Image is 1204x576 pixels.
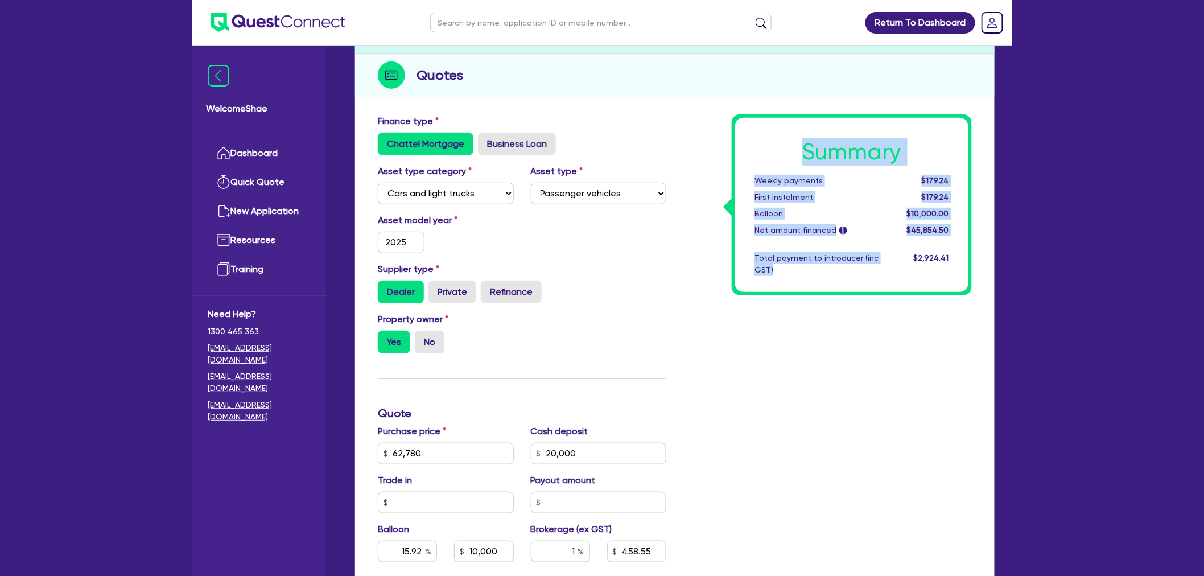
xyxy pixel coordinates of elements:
img: new-application [217,204,230,218]
input: Search by name, application ID or mobile number... [430,13,772,32]
a: Dropdown toggle [978,8,1007,38]
label: Cash deposit [531,425,588,438]
label: No [415,331,444,353]
img: resources [217,233,230,247]
h3: Quote [378,406,666,420]
a: Dashboard [208,139,311,168]
label: Property owner [378,312,448,326]
img: quick-quote [217,175,230,189]
label: Purchase price [378,425,446,438]
span: $10,000.00 [907,209,949,218]
span: i [839,227,847,234]
img: quest-connect-logo-blue [211,13,345,32]
div: Weekly payments [746,175,887,187]
label: Asset type category [378,164,472,178]
span: 1300 465 363 [208,326,311,338]
a: Resources [208,226,311,255]
label: Yes [378,331,410,353]
label: Trade in [378,474,412,487]
span: $179.24 [922,192,949,201]
label: Business Loan [478,133,556,155]
label: Refinance [481,281,542,303]
label: Balloon [378,522,409,536]
label: Private [428,281,476,303]
h1: Summary [754,138,949,166]
img: icon-menu-close [208,65,229,87]
span: $45,854.50 [907,225,949,234]
label: Brokerage (ex GST) [531,522,612,536]
label: Asset model year [369,213,522,227]
label: Supplier type [378,262,439,276]
span: $179.24 [922,176,949,185]
img: step-icon [378,61,405,89]
label: Payout amount [531,474,596,487]
span: Need Help? [208,307,311,321]
a: Return To Dashboard [865,12,975,34]
img: training [217,262,230,276]
label: Chattel Mortgage [378,133,473,155]
a: [EMAIL_ADDRESS][DOMAIN_NAME] [208,399,311,423]
label: Dealer [378,281,424,303]
h2: Quotes [417,65,463,85]
a: [EMAIL_ADDRESS][DOMAIN_NAME] [208,342,311,366]
a: Training [208,255,311,284]
div: First instalment [746,191,887,203]
a: [EMAIL_ADDRESS][DOMAIN_NAME] [208,371,311,394]
div: Balloon [746,208,887,220]
span: Welcome Shae [206,102,312,116]
label: Finance type [378,114,439,128]
div: Net amount financed [746,224,887,236]
span: $2,924.41 [914,253,949,262]
a: Quick Quote [208,168,311,197]
div: Total payment to introducer (inc GST) [746,252,887,276]
a: New Application [208,197,311,226]
label: Asset type [531,164,583,178]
